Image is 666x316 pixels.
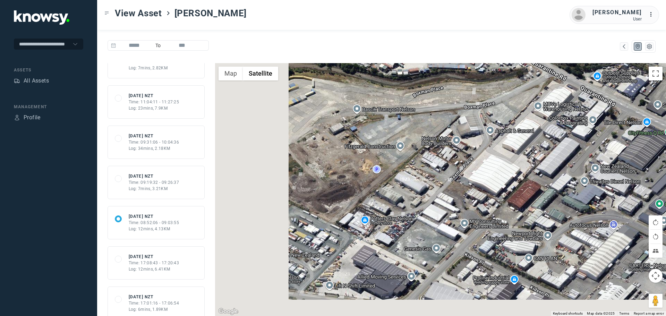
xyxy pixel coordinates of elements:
[621,43,627,50] div: Map
[649,244,663,258] button: Tilt map
[129,306,179,313] div: Log: 6mins, 1.89KM
[649,230,663,244] button: Rotate map counterclockwise
[129,65,179,71] div: Log: 7mins, 2.82KM
[217,307,240,316] a: Open this area in Google Maps (opens a new window)
[14,114,20,121] div: Profile
[217,307,240,316] img: Google
[129,294,179,300] div: [DATE] NZT
[649,67,663,80] button: Toggle fullscreen view
[129,145,179,152] div: Log: 34mins, 2.18KM
[129,133,179,139] div: [DATE] NZT
[129,260,179,266] div: Time: 17:08:43 - 17:20:43
[634,311,664,315] a: Report a map error
[129,213,179,220] div: [DATE] NZT
[219,67,243,80] button: Show street map
[592,17,642,22] div: User
[14,113,41,122] a: ProfileProfile
[14,67,83,73] div: Assets
[649,10,657,19] div: :
[14,78,20,84] div: Assets
[24,77,49,85] div: All Assets
[649,12,656,17] tspan: ...
[104,11,109,16] div: Toggle Menu
[115,7,162,19] span: View Asset
[646,43,652,50] div: List
[14,10,69,25] img: Application Logo
[165,10,171,16] div: >
[174,7,247,19] span: [PERSON_NAME]
[129,99,179,105] div: Time: 11:04:11 - 11:27:25
[129,254,179,260] div: [DATE] NZT
[129,173,179,179] div: [DATE] NZT
[24,113,41,122] div: Profile
[619,311,630,315] a: Terms
[14,104,83,110] div: Management
[14,77,49,85] a: AssetsAll Assets
[129,266,179,272] div: Log: 12mins, 6.41KM
[649,269,663,283] button: Map camera controls
[129,139,179,145] div: Time: 09:31:06 - 10:04:36
[649,215,663,229] button: Rotate map clockwise
[129,220,179,226] div: Time: 08:52:06 - 09:03:55
[153,40,164,51] span: To
[243,67,278,80] button: Show satellite imagery
[129,93,179,99] div: [DATE] NZT
[649,10,657,20] div: :
[587,311,615,315] span: Map data ©2025
[129,179,179,186] div: Time: 09:19:32 - 09:26:37
[592,8,642,17] div: [PERSON_NAME]
[129,186,179,192] div: Log: 7mins, 3.21KM
[553,311,583,316] button: Keyboard shortcuts
[129,300,179,306] div: Time: 17:01:16 - 17:06:54
[649,294,663,308] button: Drag Pegman onto the map to open Street View
[635,43,641,50] div: Map
[572,8,586,22] img: avatar.png
[129,105,179,111] div: Log: 23mins, 7.9KM
[129,226,179,232] div: Log: 12mins, 4.13KM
